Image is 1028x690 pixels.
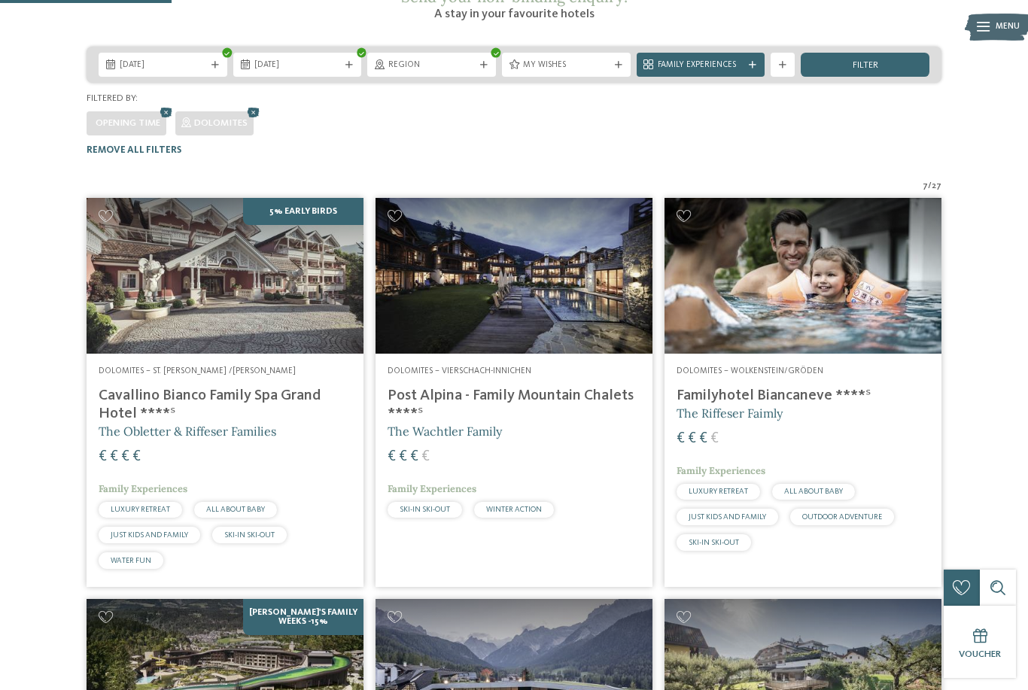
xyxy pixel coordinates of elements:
span: € [677,431,685,446]
span: Dolomites – St. [PERSON_NAME] /[PERSON_NAME] [99,366,296,375]
span: Family Experiences [99,482,187,495]
span: Dolomites – Vierschach-Innichen [388,366,531,375]
span: 7 [923,181,928,193]
span: € [121,449,129,464]
a: Looking for family hotels? Find the best ones here! 5% Early Birds Dolomites – St. [PERSON_NAME] ... [87,198,363,586]
img: Post Alpina - Family Mountain Chalets ****ˢ [376,198,652,354]
span: OUTDOOR ADVENTURE [802,513,882,521]
span: The Wachtler Family [388,424,502,439]
span: Family Experiences [388,482,476,495]
span: Remove all filters [87,145,181,155]
a: Looking for family hotels? Find the best ones here! Dolomites – Wolkenstein/Gröden Familyhotel Bi... [665,198,941,586]
span: Region [388,59,475,71]
span: 27 [932,181,941,193]
span: JUST KIDS AND FAMILY [111,531,188,539]
span: SKI-IN SKI-OUT [400,506,450,513]
span: WINTER ACTION [486,506,542,513]
span: [DATE] [254,59,341,71]
h4: Post Alpina - Family Mountain Chalets ****ˢ [388,387,640,423]
span: LUXURY RETREAT [689,488,748,495]
span: Dolomites [194,118,248,128]
span: [DATE] [120,59,206,71]
span: Filtered by: [87,93,138,103]
span: filter [853,61,878,71]
span: WATER FUN [111,557,151,564]
a: Voucher [944,606,1016,678]
span: € [399,449,407,464]
span: The Riffeser Faimly [677,406,783,421]
span: The Obletter & Riffeser Families [99,424,276,439]
span: ALL ABOUT BABY [784,488,843,495]
span: € [132,449,141,464]
span: € [388,449,396,464]
span: € [410,449,418,464]
span: € [699,431,707,446]
span: Voucher [959,649,1001,659]
span: My wishes [523,59,610,71]
span: SKI-IN SKI-OUT [689,539,739,546]
span: Family Experiences [677,464,765,477]
span: / [928,181,932,193]
img: Family Spa Grand Hotel Cavallino Bianco ****ˢ [87,198,363,354]
span: ALL ABOUT BABY [206,506,265,513]
h4: Familyhotel Biancaneve ****ˢ [677,387,929,405]
span: SKI-IN SKI-OUT [224,531,275,539]
h4: Cavallino Bianco Family Spa Grand Hotel ****ˢ [99,387,351,423]
a: Looking for family hotels? Find the best ones here! Dolomites – Vierschach-Innichen Post Alpina -... [376,198,652,586]
span: € [688,431,696,446]
span: LUXURY RETREAT [111,506,170,513]
span: € [421,449,430,464]
span: Dolomites – Wolkenstein/Gröden [677,366,823,375]
span: JUST KIDS AND FAMILY [689,513,766,521]
span: Opening time [96,118,160,128]
span: € [99,449,107,464]
span: A stay in your favourite hotels [434,8,595,20]
span: € [710,431,719,446]
span: Family Experiences [658,59,744,71]
span: € [110,449,118,464]
img: Looking for family hotels? Find the best ones here! [665,198,941,354]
